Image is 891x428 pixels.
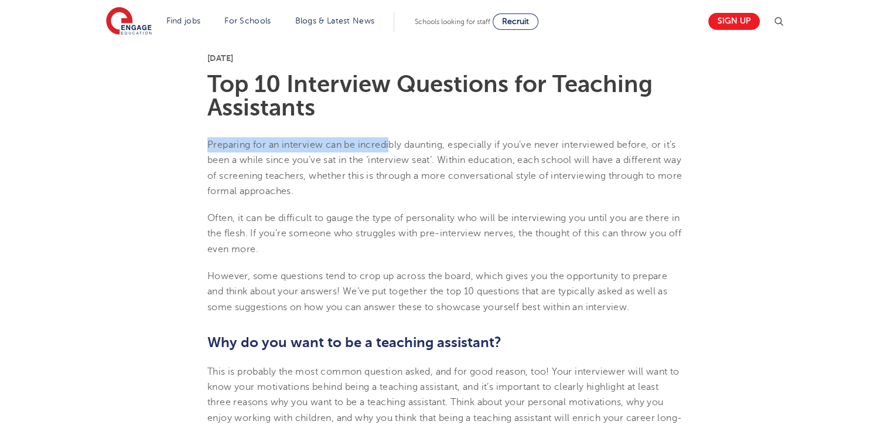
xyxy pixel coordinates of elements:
[166,16,201,25] a: Find jobs
[207,334,501,351] b: Why do you want to be a teaching assistant?
[207,54,684,62] p: [DATE]
[106,7,152,36] img: Engage Education
[207,73,684,120] h1: Top 10 Interview Questions for Teaching Assistants
[207,137,684,199] p: Preparing for an interview can be incredibly daunting, especially if you’ve never interviewed bef...
[224,16,271,25] a: For Schools
[415,18,490,26] span: Schools looking for staff
[207,269,684,315] p: However, some questions tend to crop up across the board, which gives you the opportunity to prep...
[502,17,529,26] span: Recruit
[708,13,760,30] a: Sign up
[493,13,538,30] a: Recruit
[295,16,375,25] a: Blogs & Latest News
[207,210,684,257] p: Often, it can be difficult to gauge the type of personality who will be interviewing you until yo...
